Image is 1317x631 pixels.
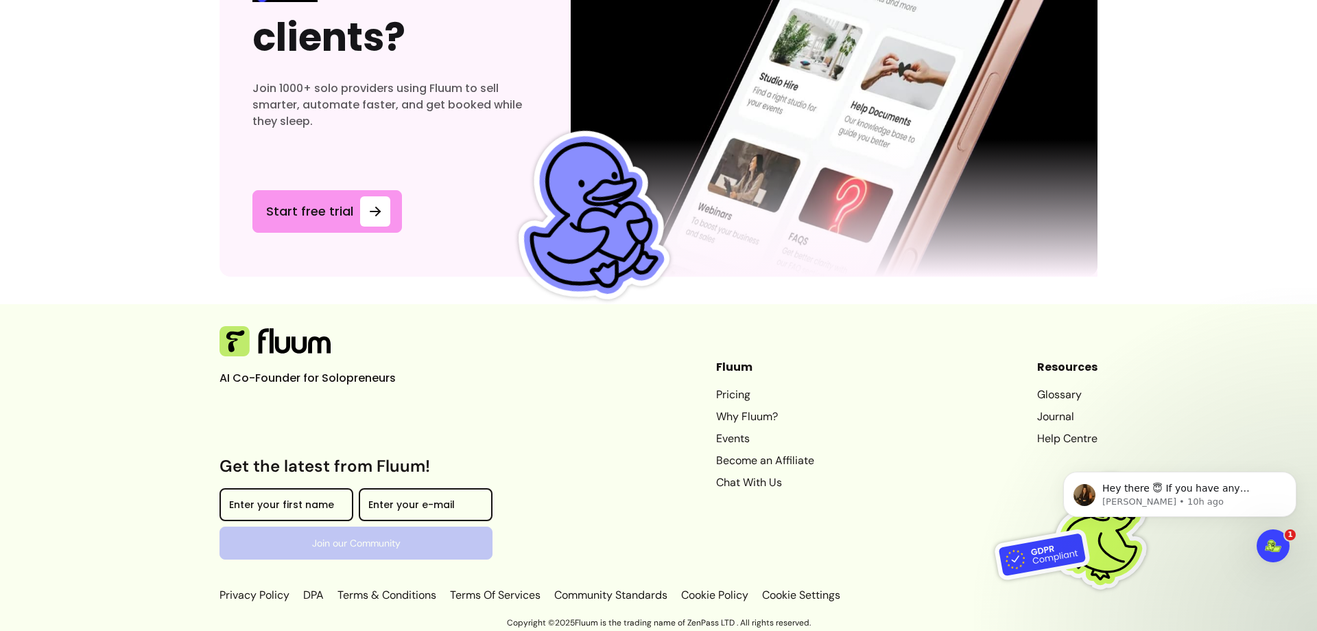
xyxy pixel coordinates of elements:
iframe: Intercom notifications message [1043,443,1317,594]
h3: Get the latest from Fluum! [219,455,493,477]
span: Start free trial [264,202,355,221]
a: Cookie Policy [678,587,751,604]
input: Enter your e-mail [368,501,483,514]
a: Community Standards [551,587,670,604]
img: Fluum is GDPR compliant [995,445,1166,617]
p: AI Co-Founder for Solopreneurs [219,370,425,387]
a: Terms Of Services [447,587,543,604]
h3: Join 1000+ solo providers using Fluum to sell smarter, automate faster, and get booked while they... [252,80,538,130]
a: Help Centre [1037,431,1097,447]
img: Fluum Duck sticker [487,115,689,318]
a: Terms & Conditions [335,587,439,604]
a: Become an Affiliate [716,452,814,469]
img: Fluum Logo [219,326,331,356]
a: Start free trial [252,190,402,233]
a: Privacy Policy [219,587,292,604]
p: Cookie Settings [759,587,840,604]
iframe: Intercom live chat [1257,529,1290,562]
a: Events [716,431,814,447]
header: Resources [1037,359,1097,376]
span: 1 [1285,529,1296,540]
a: Chat With Us [716,474,814,491]
a: DPA [300,587,327,604]
a: Why Fluum? [716,409,814,425]
input: Enter your first name [229,501,344,514]
a: Pricing [716,387,814,403]
header: Fluum [716,359,814,376]
a: Journal [1037,409,1097,425]
a: Glossary [1037,387,1097,403]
